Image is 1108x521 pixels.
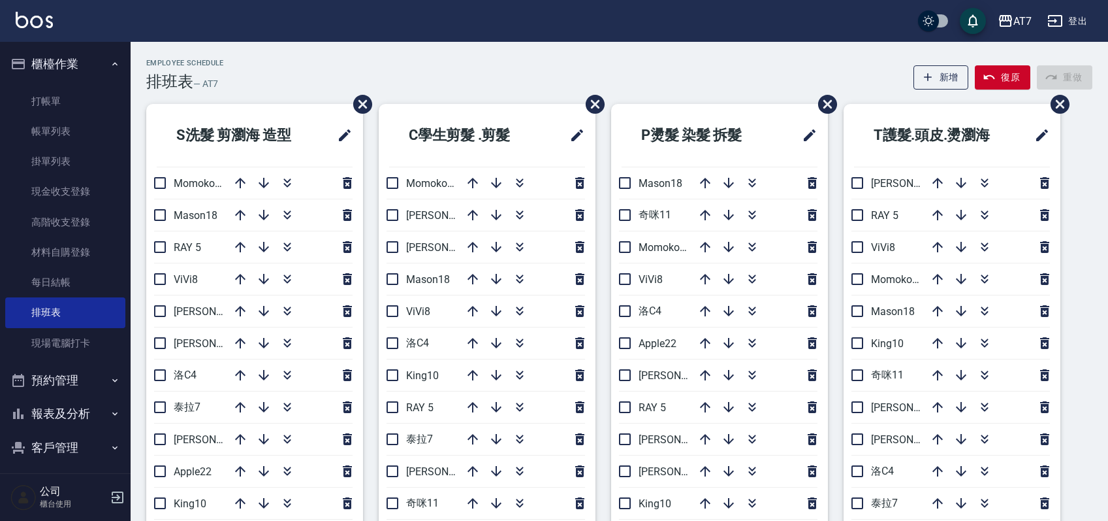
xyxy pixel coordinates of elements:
[5,176,125,207] a: 現金收支登錄
[146,73,193,91] h3: 排班表
[406,401,434,414] span: RAY 5
[5,363,125,397] button: 預約管理
[639,401,666,414] span: RAY 5
[146,59,224,67] h2: Employee Schedule
[5,267,125,297] a: 每日結帳
[174,465,212,478] span: Apple22
[5,47,125,81] button: 櫃檯作業
[871,401,955,414] span: [PERSON_NAME]6
[406,273,450,286] span: Mason18
[639,209,671,221] span: 奇咪11
[406,209,490,222] span: [PERSON_NAME]9
[5,464,125,498] button: 員工及薪資
[871,337,904,350] span: King10
[40,485,106,498] h5: 公司
[174,209,217,222] span: Mason18
[406,177,459,190] span: Momoko12
[794,120,817,151] span: 修改班表的標題
[975,65,1030,90] button: 復原
[5,146,125,176] a: 掛單列表
[174,433,258,446] span: [PERSON_NAME]6
[329,120,353,151] span: 修改班表的標題
[639,465,723,478] span: [PERSON_NAME]9
[40,498,106,510] p: 櫃台使用
[174,337,258,350] span: [PERSON_NAME]9
[5,237,125,267] a: 材料自購登錄
[157,112,320,159] h2: S洗髮 剪瀏海 造型
[871,177,955,190] span: [PERSON_NAME]2
[174,401,200,413] span: 泰拉7
[343,85,374,124] span: 刪除班表
[622,112,778,159] h2: P燙髮 染髮 拆髮
[1013,13,1032,29] div: AT7
[639,305,661,317] span: 洛C4
[5,86,125,116] a: 打帳單
[193,77,218,91] h6: — AT7
[389,112,545,159] h2: C學生剪髮 .剪髮
[406,305,430,318] span: ViVi8
[16,12,53,28] img: Logo
[639,273,663,286] span: ViVi8
[871,497,898,509] span: 泰拉7
[576,85,607,124] span: 刪除班表
[639,337,676,350] span: Apple22
[871,369,904,381] span: 奇咪11
[5,431,125,465] button: 客戶管理
[174,273,198,286] span: ViVi8
[639,241,691,254] span: Momoko12
[854,112,1017,159] h2: T護髮.頭皮.燙瀏海
[10,484,37,511] img: Person
[639,369,723,382] span: [PERSON_NAME]2
[5,207,125,237] a: 高階收支登錄
[871,305,915,318] span: Mason18
[174,497,206,510] span: King10
[174,241,201,254] span: RAY 5
[960,8,986,34] button: save
[406,369,439,382] span: King10
[639,177,682,190] span: Mason18
[562,120,585,151] span: 修改班表的標題
[174,369,197,381] span: 洛C4
[5,397,125,431] button: 報表及分析
[5,116,125,146] a: 帳單列表
[406,433,433,445] span: 泰拉7
[871,241,895,254] span: ViVi8
[174,177,227,190] span: Momoko12
[1041,85,1071,124] span: 刪除班表
[1026,120,1050,151] span: 修改班表的標題
[5,328,125,358] a: 現場電腦打卡
[871,433,955,446] span: [PERSON_NAME]9
[871,465,894,477] span: 洛C4
[406,337,429,349] span: 洛C4
[992,8,1037,35] button: AT7
[5,297,125,328] a: 排班表
[808,85,839,124] span: 刪除班表
[406,497,439,509] span: 奇咪11
[406,241,490,254] span: [PERSON_NAME]6
[913,65,969,90] button: 新增
[871,209,898,222] span: RAY 5
[1042,9,1092,33] button: 登出
[639,497,671,510] span: King10
[871,273,924,286] span: Momoko12
[174,305,258,318] span: [PERSON_NAME]2
[406,465,490,478] span: [PERSON_NAME]2
[639,433,723,446] span: [PERSON_NAME]6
